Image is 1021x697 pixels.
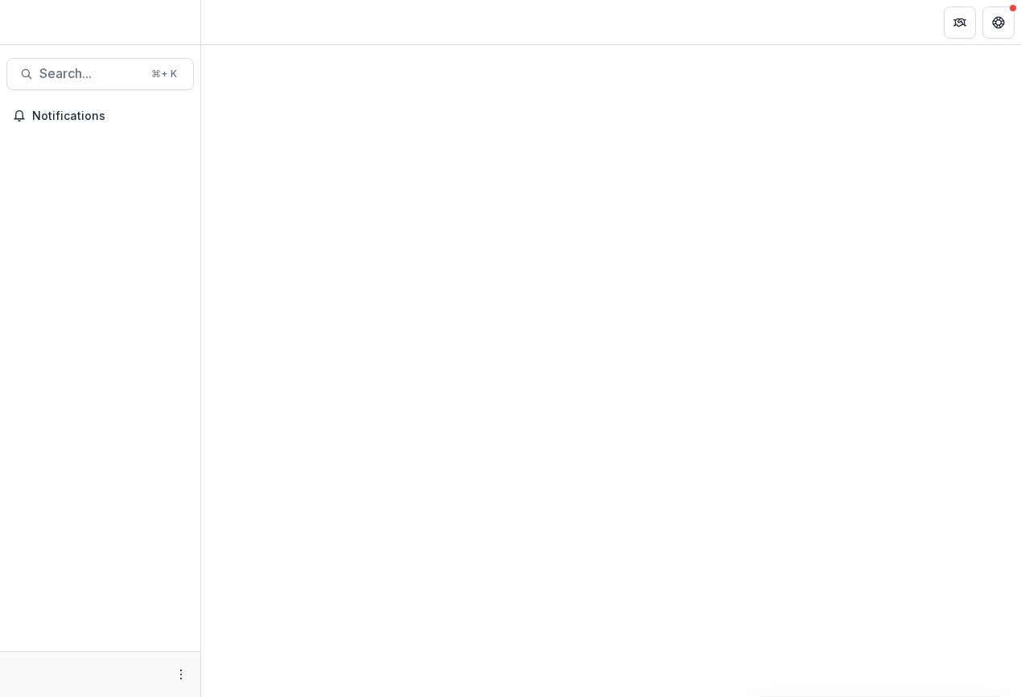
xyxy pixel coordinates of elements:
button: Get Help [982,6,1015,39]
button: Notifications [6,103,194,129]
button: More [171,665,191,684]
button: Partners [944,6,976,39]
button: Search... [6,58,194,90]
nav: breadcrumb [208,10,276,34]
div: ⌘ + K [148,65,180,83]
span: Notifications [32,109,187,123]
span: Search... [39,66,142,81]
